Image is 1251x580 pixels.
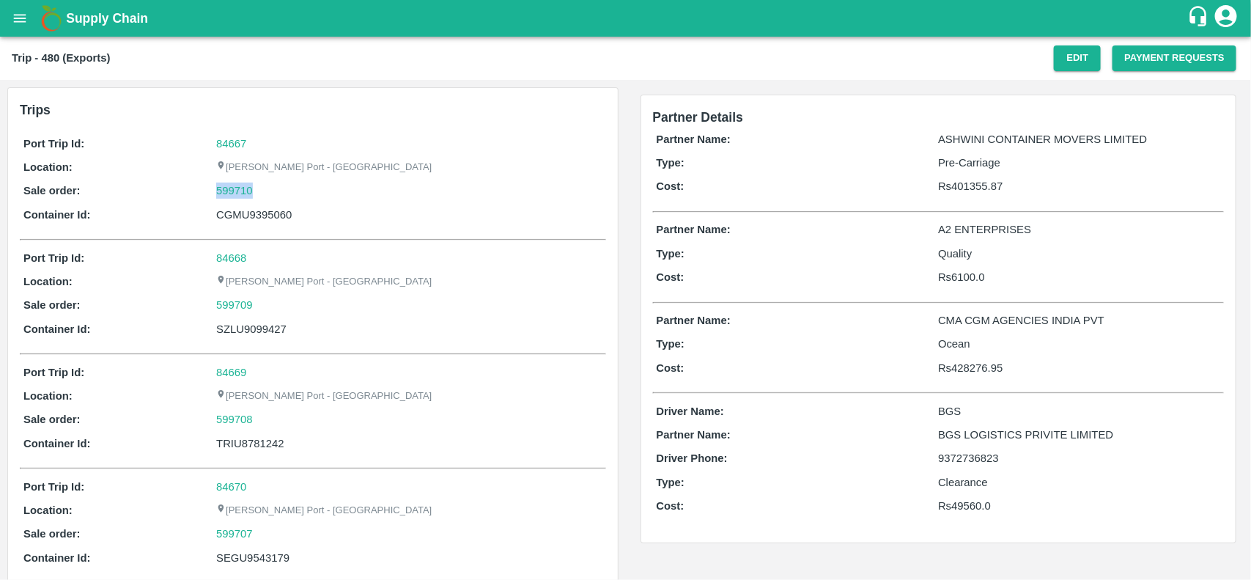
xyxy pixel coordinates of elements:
[23,185,81,197] b: Sale order:
[938,155,1220,171] p: Pre-Carriage
[216,297,253,313] a: 599709
[938,312,1220,328] p: CMA CGM AGENCIES INDIA PVT
[216,436,602,452] div: TRIU8781242
[938,221,1220,238] p: A2 ENTERPRISES
[657,452,728,464] b: Driver Phone:
[938,246,1220,262] p: Quality
[20,103,51,117] b: Trips
[938,450,1220,466] p: 9372736823
[657,338,685,350] b: Type:
[23,252,84,264] b: Port Trip Id:
[216,481,246,493] a: 84670
[37,4,66,33] img: logo
[23,552,91,564] b: Container Id:
[938,178,1220,194] p: Rs 401355.87
[657,429,731,441] b: Partner Name:
[657,224,731,235] b: Partner Name:
[1112,45,1236,71] button: Payment Requests
[657,157,685,169] b: Type:
[938,498,1220,514] p: Rs 49560.0
[66,8,1187,29] a: Supply Chain
[23,438,91,449] b: Container Id:
[23,161,73,173] b: Location:
[657,248,685,260] b: Type:
[23,367,84,378] b: Port Trip Id:
[23,299,81,311] b: Sale order:
[23,390,73,402] b: Location:
[657,315,731,326] b: Partner Name:
[216,526,253,542] a: 599707
[216,275,432,289] p: [PERSON_NAME] Port - [GEOGRAPHIC_DATA]
[216,138,246,150] a: 84667
[3,1,37,35] button: open drawer
[657,133,731,145] b: Partner Name:
[23,414,81,425] b: Sale order:
[216,183,253,199] a: 599710
[66,11,148,26] b: Supply Chain
[657,362,684,374] b: Cost:
[938,427,1220,443] p: BGS LOGISTICS PRIVITE LIMITED
[23,481,84,493] b: Port Trip Id:
[938,360,1220,376] p: Rs 428276.95
[1213,3,1239,34] div: account of current user
[23,528,81,540] b: Sale order:
[23,276,73,287] b: Location:
[216,550,602,566] div: SEGU9543179
[216,389,432,403] p: [PERSON_NAME] Port - [GEOGRAPHIC_DATA]
[216,207,602,223] div: CGMU9395060
[1187,5,1213,32] div: customer-support
[657,180,684,192] b: Cost:
[216,252,246,264] a: 84668
[657,500,684,512] b: Cost:
[216,504,432,518] p: [PERSON_NAME] Port - [GEOGRAPHIC_DATA]
[23,209,91,221] b: Container Id:
[938,403,1220,419] p: BGS
[23,138,84,150] b: Port Trip Id:
[12,52,110,64] b: Trip - 480 (Exports)
[23,323,91,335] b: Container Id:
[216,321,602,337] div: SZLU9099427
[216,411,253,427] a: 599708
[657,477,685,488] b: Type:
[216,161,432,175] p: [PERSON_NAME] Port - [GEOGRAPHIC_DATA]
[23,504,73,516] b: Location:
[938,131,1220,147] p: ASHWINI CONTAINER MOVERS LIMITED
[938,269,1220,285] p: Rs 6100.0
[657,271,684,283] b: Cost:
[938,474,1220,491] p: Clearance
[657,405,724,417] b: Driver Name:
[938,336,1220,352] p: Ocean
[653,110,744,125] span: Partner Details
[216,367,246,378] a: 84669
[1054,45,1101,71] button: Edit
